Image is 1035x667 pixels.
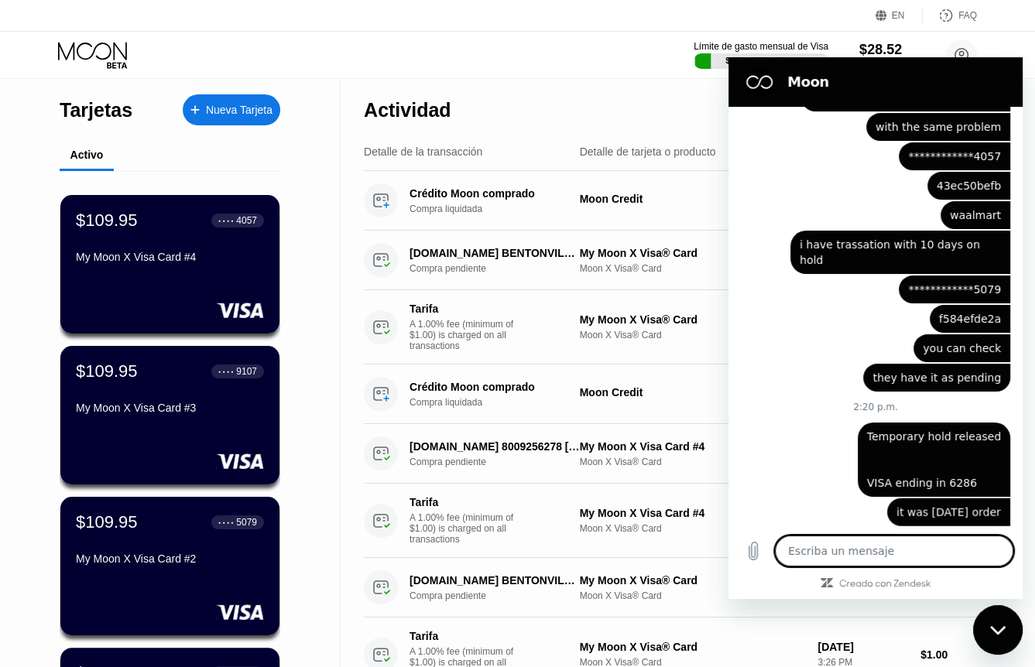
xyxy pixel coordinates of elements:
[580,590,806,601] div: Moon X Visa® Card
[410,381,580,393] div: Crédito Moon comprado
[410,303,518,315] div: Tarifa
[410,590,592,601] div: Compra pendiente
[892,10,905,21] div: EN
[76,402,264,414] div: My Moon X Visa Card #3
[60,99,132,121] div: Tarjetas
[236,215,257,226] div: 4057
[410,457,592,467] div: Compra pendiente
[60,497,279,635] div: $109.95● ● ● ●5079My Moon X Visa Card #2
[236,366,257,377] div: 9107
[364,290,977,364] div: TarifaA 1.00% fee (minimum of $1.00) is charged on all transactionsMy Moon X Visa® CardMoon X Vis...
[364,364,977,424] div: Crédito Moon compradoCompra liquidadaMoon Credit[DATE]9:44 AM$61.27
[76,251,264,263] div: My Moon X Visa Card #4
[725,56,797,65] div: $470.48 / $4,000.00
[183,94,280,125] div: Nueva Tarjeta
[364,99,451,121] div: Actividad
[218,218,234,223] div: ● ● ● ●
[694,41,828,52] div: Límite de gasto mensual de Visa
[580,330,806,340] div: Moon X Visa® Card
[410,204,592,214] div: Compra liquidada
[973,605,1023,655] iframe: Botón para iniciar la ventana de mensajería, conversación en curso
[728,57,1023,599] iframe: Ventana de mensajería
[410,263,592,274] div: Compra pendiente
[364,484,977,558] div: TarifaA 1.00% fee (minimum of $1.00) is charged on all transactionsMy Moon X Visa Card #4Moon X V...
[60,195,279,333] div: $109.95● ● ● ●4057My Moon X Visa Card #4
[923,8,977,23] div: FAQ
[410,496,518,508] div: Tarifa
[859,42,915,58] div: $28.52
[76,210,138,231] div: $109.95
[60,346,279,484] div: $109.95● ● ● ●9107My Moon X Visa Card #3
[859,42,915,69] div: $28.52Crédito Moon
[364,231,977,290] div: [DOMAIN_NAME] BENTONVILLE USCompra pendienteMy Moon X Visa® CardMoon X Visa® Card[DATE]9:56 AM$68.94
[206,104,272,117] div: Nueva Tarjeta
[580,507,806,519] div: My Moon X Visa Card #4
[70,149,104,161] div: Activo
[410,512,526,545] div: A 1.00% fee (minimum of $1.00) is charged on all transactions
[364,558,977,617] div: [DOMAIN_NAME] BENTONVILLE USCompra pendienteMy Moon X Visa® CardMoon X Visa® Card[DATE]3:26 PM$68.94
[410,397,592,408] div: Compra liquidada
[580,523,806,534] div: Moon X Visa® Card
[76,512,138,532] div: $109.95
[410,247,580,259] div: [DOMAIN_NAME] BENTONVILLE US
[580,457,806,467] div: Moon X Visa® Card
[580,313,806,326] div: My Moon X Visa® Card
[76,552,264,565] div: My Moon X Visa Card #2
[817,641,908,653] div: [DATE]
[410,630,518,642] div: Tarifa
[580,440,806,453] div: My Moon X Visa Card #4
[410,574,580,587] div: [DOMAIN_NAME] BENTONVILLE US
[218,369,234,374] div: ● ● ● ●
[364,424,977,484] div: [DOMAIN_NAME] 8009256278 [GEOGRAPHIC_DATA] [GEOGRAPHIC_DATA]Compra pendienteMy Moon X Visa Card #...
[410,187,580,200] div: Crédito Moon comprado
[364,171,977,231] div: Crédito Moon compradoCompra liquidadaMoon Credit[DATE]12:28 PM$101.60
[236,517,257,528] div: 5079
[580,193,806,205] div: Moon Credit
[410,440,580,453] div: [DOMAIN_NAME] 8009256278 [GEOGRAPHIC_DATA] [GEOGRAPHIC_DATA]
[580,145,716,158] div: Detalle de tarjeta o producto
[694,41,828,69] div: Límite de gasto mensual de Visa$470.48/$4,000.00
[364,145,482,158] div: Detalle de la transacción
[410,319,526,351] div: A 1.00% fee (minimum of $1.00) is charged on all transactions
[580,641,806,653] div: My Moon X Visa® Card
[580,247,806,259] div: My Moon X Visa® Card
[218,520,234,525] div: ● ● ● ●
[920,648,977,661] div: $1.00
[876,8,923,23] div: EN
[580,574,806,587] div: My Moon X Visa® Card
[580,386,806,398] div: Moon Credit
[958,10,977,21] div: FAQ
[580,263,806,274] div: Moon X Visa® Card
[76,361,138,381] div: $109.95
